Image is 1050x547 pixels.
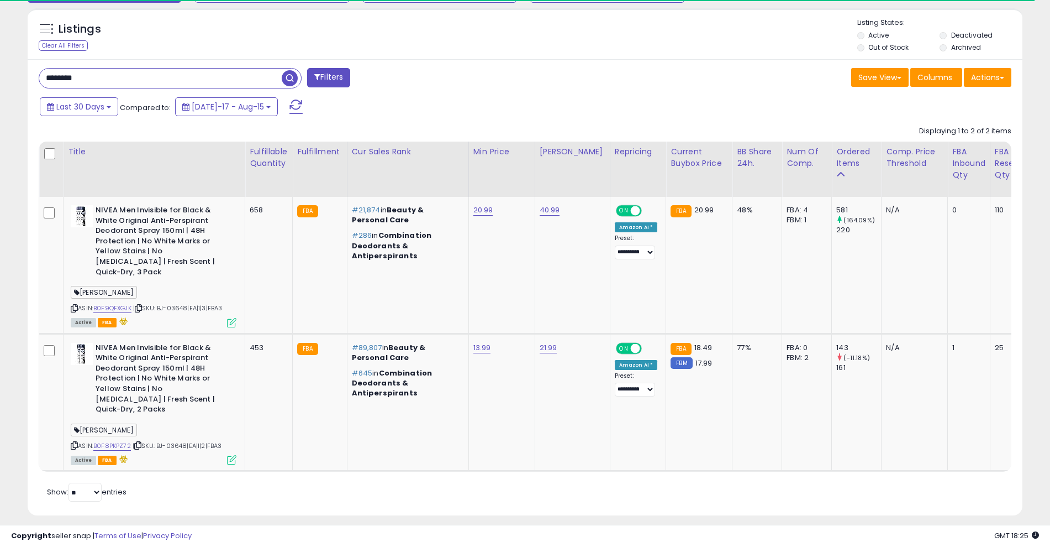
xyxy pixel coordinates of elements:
div: 161 [836,363,881,373]
div: FBM: 2 [787,353,823,363]
div: 48% [737,205,773,215]
small: FBA [297,205,318,217]
div: Comp. Price Threshold [886,146,943,169]
label: Out of Stock [868,43,909,52]
div: Amazon AI * [615,222,658,232]
div: 77% [737,343,773,353]
div: BB Share 24h. [737,146,777,169]
span: ON [617,206,631,216]
a: B0F8PKPZ72 [93,441,131,451]
div: 1 [952,343,982,353]
div: Current Buybox Price [671,146,727,169]
button: Save View [851,68,909,87]
small: FBA [297,343,318,355]
small: (164.09%) [843,216,874,225]
span: Beauty & Personal Care [352,205,424,225]
div: Fulfillment [297,146,342,158]
p: in [352,205,460,225]
span: Combination Deodorants & Antiperspirants [352,368,432,398]
span: Beauty & Personal Care [352,342,426,363]
a: B0F9QFXGJK [93,304,131,313]
span: #645 [352,368,373,378]
span: FBA [98,456,117,465]
p: in [352,368,460,399]
a: 13.99 [473,342,491,353]
span: 17.99 [695,358,713,368]
p: in [352,231,460,261]
button: [DATE]-17 - Aug-15 [175,97,278,116]
i: hazardous material [117,455,128,463]
strong: Copyright [11,530,51,541]
div: FBA Reserved Qty [995,146,1032,181]
span: All listings currently available for purchase on Amazon [71,456,96,465]
span: 2025-09-15 18:25 GMT [994,530,1039,541]
div: 453 [250,343,284,353]
span: | SKU: BJ-03648|EA|1|3|FBA3 [133,304,223,312]
h5: Listings [59,22,101,37]
button: Filters [307,68,350,87]
img: 41LwrAn2GrL._SL40_.jpg [71,343,93,365]
small: (-11.18%) [843,353,869,362]
div: seller snap | | [11,531,192,541]
span: OFF [640,206,657,216]
span: Combination Deodorants & Antiperspirants [352,230,432,261]
span: | SKU: BJ-03648|EA|1|2|FBA3 [133,441,222,450]
span: 18.49 [694,342,713,353]
button: Actions [964,68,1011,87]
div: 0 [952,205,982,215]
div: Min Price [473,146,530,158]
div: [PERSON_NAME] [540,146,605,158]
div: 220 [836,225,881,235]
div: Cur Sales Rank [352,146,464,158]
div: 25 [995,343,1028,353]
span: [PERSON_NAME] [71,286,137,299]
b: NIVEA Men Invisible for Black & White Original Anti-Perspirant Deodorant Spray 150ml | 48H Protec... [96,205,230,280]
div: FBA: 4 [787,205,823,215]
div: ASIN: [71,343,236,464]
p: in [352,343,460,363]
div: Ordered Items [836,146,877,169]
div: 143 [836,343,881,353]
div: 110 [995,205,1028,215]
div: Repricing [615,146,662,158]
div: Preset: [615,235,658,259]
span: 20.99 [694,205,714,215]
div: FBM: 1 [787,215,823,225]
div: 658 [250,205,284,215]
small: FBM [671,357,692,369]
span: #286 [352,230,372,241]
small: FBA [671,343,691,355]
span: Show: entries [47,487,126,497]
div: ASIN: [71,205,236,326]
span: #89,807 [352,342,382,353]
span: ON [617,343,631,353]
span: Last 30 Days [56,101,104,112]
span: Columns [917,72,952,83]
label: Archived [951,43,981,52]
a: Terms of Use [94,530,141,541]
a: 40.99 [540,205,560,216]
span: [PERSON_NAME] [71,424,137,436]
button: Columns [910,68,962,87]
div: N/A [886,205,939,215]
a: Privacy Policy [143,530,192,541]
span: #21,874 [352,205,381,215]
div: FBA inbound Qty [952,146,985,181]
div: Fulfillable Quantity [250,146,288,169]
div: FBA: 0 [787,343,823,353]
b: NIVEA Men Invisible for Black & White Original Anti-Perspirant Deodorant Spray 150ml | 48H Protec... [96,343,230,418]
div: Num of Comp. [787,146,827,169]
img: 41K-Szd56qL._SL40_.jpg [71,205,93,227]
label: Deactivated [951,30,993,40]
span: FBA [98,318,117,327]
a: 21.99 [540,342,557,353]
i: hazardous material [117,317,128,325]
div: Amazon AI * [615,360,658,370]
span: [DATE]-17 - Aug-15 [192,101,264,112]
div: Preset: [615,372,658,397]
a: 20.99 [473,205,493,216]
div: N/A [886,343,939,353]
span: OFF [640,343,657,353]
p: Listing States: [857,18,1022,28]
div: 581 [836,205,881,215]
